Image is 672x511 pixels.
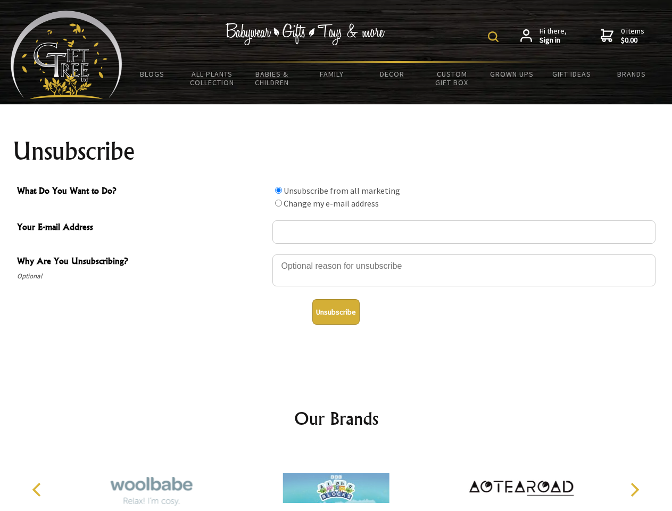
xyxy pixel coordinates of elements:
[11,11,122,99] img: Babyware - Gifts - Toys and more...
[520,27,567,45] a: Hi there,Sign in
[312,299,360,325] button: Unsubscribe
[122,63,182,85] a: BLOGS
[226,23,385,45] img: Babywear - Gifts - Toys & more
[17,220,267,236] span: Your E-mail Address
[27,478,50,501] button: Previous
[275,187,282,194] input: What Do You Want to Do?
[284,185,400,196] label: Unsubscribe from all marketing
[284,198,379,209] label: Change my e-mail address
[601,27,644,45] a: 0 items$0.00
[621,26,644,45] span: 0 items
[17,184,267,200] span: What Do You Want to Do?
[422,63,482,94] a: Custom Gift Box
[272,254,656,286] textarea: Why Are You Unsubscribing?
[17,254,267,270] span: Why Are You Unsubscribing?
[17,270,267,283] span: Optional
[602,63,662,85] a: Brands
[488,31,499,42] img: product search
[21,406,651,431] h2: Our Brands
[242,63,302,94] a: Babies & Children
[362,63,422,85] a: Decor
[623,478,646,501] button: Next
[540,27,567,45] span: Hi there,
[482,63,542,85] a: Grown Ups
[540,36,567,45] strong: Sign in
[302,63,362,85] a: Family
[182,63,243,94] a: All Plants Collection
[621,36,644,45] strong: $0.00
[13,138,660,164] h1: Unsubscribe
[275,200,282,207] input: What Do You Want to Do?
[542,63,602,85] a: Gift Ideas
[272,220,656,244] input: Your E-mail Address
